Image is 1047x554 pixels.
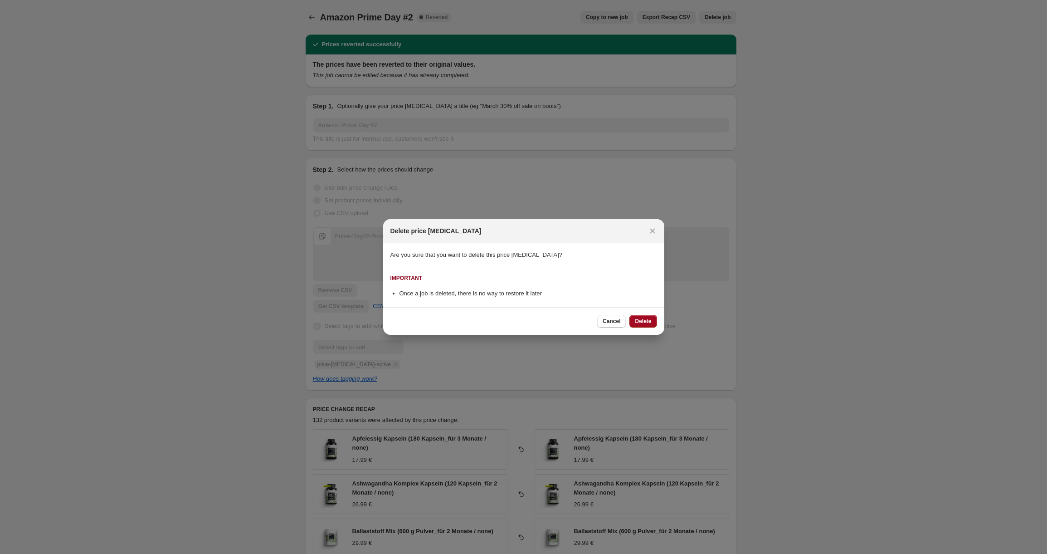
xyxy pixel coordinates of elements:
button: Delete [629,315,657,328]
span: Delete [635,318,651,325]
button: Close [646,225,659,237]
span: Cancel [603,318,620,325]
span: Are you sure that you want to delete this price [MEDICAL_DATA]? [390,251,563,258]
div: IMPORTANT [390,275,422,282]
button: Cancel [597,315,626,328]
li: Once a job is deleted, there is no way to restore it later [399,289,657,298]
h2: Delete price [MEDICAL_DATA] [390,226,482,235]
